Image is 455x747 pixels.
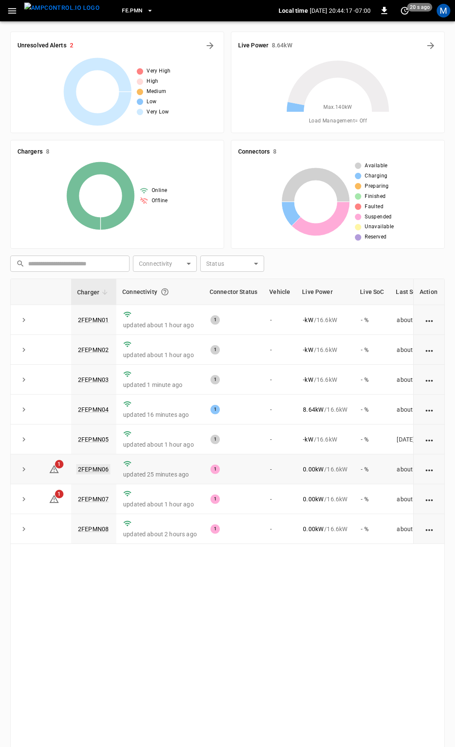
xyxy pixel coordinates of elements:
[390,335,453,365] td: about [DATE]
[303,525,323,533] p: 0.00 kW
[263,305,296,335] td: -
[354,335,390,365] td: - %
[122,284,198,299] div: Connectivity
[309,117,367,125] span: Load Management = Off
[77,287,110,297] span: Charger
[272,41,292,50] h6: 8.64 kW
[390,305,453,335] td: about [DATE]
[424,465,435,474] div: action cell options
[303,525,347,533] div: / 16.6 kW
[147,77,158,86] span: High
[263,365,296,395] td: -
[390,514,453,544] td: about 9 hours ago
[365,203,383,211] span: Faulted
[78,496,109,503] a: 2FEPMN07
[365,192,386,201] span: Finished
[17,147,43,157] h6: Chargers
[263,514,296,544] td: -
[365,233,386,241] span: Reserved
[210,375,220,384] div: 1
[210,345,220,355] div: 1
[238,41,268,50] h6: Live Power
[49,495,59,502] a: 1
[296,279,354,305] th: Live Power
[424,525,435,533] div: action cell options
[123,440,197,449] p: updated about 1 hour ago
[279,6,308,15] p: Local time
[303,495,323,503] p: 0.00 kW
[78,526,109,532] a: 2FEPMN08
[238,147,270,157] h6: Connectors
[303,346,347,354] div: / 16.6 kW
[390,424,453,454] td: [DATE]
[210,405,220,414] div: 1
[210,524,220,534] div: 1
[123,351,197,359] p: updated about 1 hour ago
[303,465,323,474] p: 0.00 kW
[55,460,63,468] span: 1
[17,493,30,506] button: expand row
[273,147,276,157] h6: 8
[46,147,49,157] h6: 8
[152,186,167,195] span: Online
[437,4,450,17] div: profile-icon
[123,470,197,479] p: updated 25 minutes ago
[354,484,390,514] td: - %
[122,6,142,16] span: FE.PMN
[303,435,313,444] p: - kW
[78,317,109,323] a: 2FEPMN01
[123,530,197,538] p: updated about 2 hours ago
[310,6,371,15] p: [DATE] 20:44:17 -07:00
[17,41,66,50] h6: Unresolved Alerts
[210,435,220,444] div: 1
[303,465,347,474] div: / 16.6 kW
[354,514,390,544] td: - %
[263,424,296,454] td: -
[147,87,166,96] span: Medium
[17,463,30,476] button: expand row
[365,162,388,170] span: Available
[303,405,347,414] div: / 16.6 kW
[390,454,453,484] td: about 8 hours ago
[17,403,30,416] button: expand row
[303,405,323,414] p: 8.64 kW
[354,305,390,335] td: - %
[78,376,109,383] a: 2FEPMN03
[424,346,435,354] div: action cell options
[390,484,453,514] td: about 2 hours ago
[354,395,390,424] td: - %
[424,435,435,444] div: action cell options
[323,103,352,112] span: Max. 140 kW
[118,3,157,19] button: FE.PMN
[17,343,30,356] button: expand row
[390,395,453,424] td: about 6 hours ago
[55,490,63,498] span: 1
[390,365,453,395] td: about [DATE]
[17,314,30,326] button: expand row
[49,465,59,472] a: 1
[147,98,156,106] span: Low
[354,365,390,395] td: - %
[354,279,390,305] th: Live SoC
[365,182,389,191] span: Preparing
[17,433,30,446] button: expand row
[424,39,438,52] button: Energy Overview
[303,375,313,384] p: - kW
[390,279,453,305] th: Last Session
[123,321,197,329] p: updated about 1 hour ago
[147,67,171,76] span: Very High
[24,3,100,13] img: ampcontrol.io logo
[210,465,220,474] div: 1
[365,213,392,221] span: Suspended
[210,494,220,504] div: 1
[303,375,347,384] div: / 16.6 kW
[17,523,30,535] button: expand row
[78,406,109,413] a: 2FEPMN04
[123,381,197,389] p: updated 1 minute ago
[17,373,30,386] button: expand row
[303,435,347,444] div: / 16.6 kW
[303,495,347,503] div: / 16.6 kW
[210,315,220,325] div: 1
[204,279,263,305] th: Connector Status
[123,410,197,419] p: updated 16 minutes ago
